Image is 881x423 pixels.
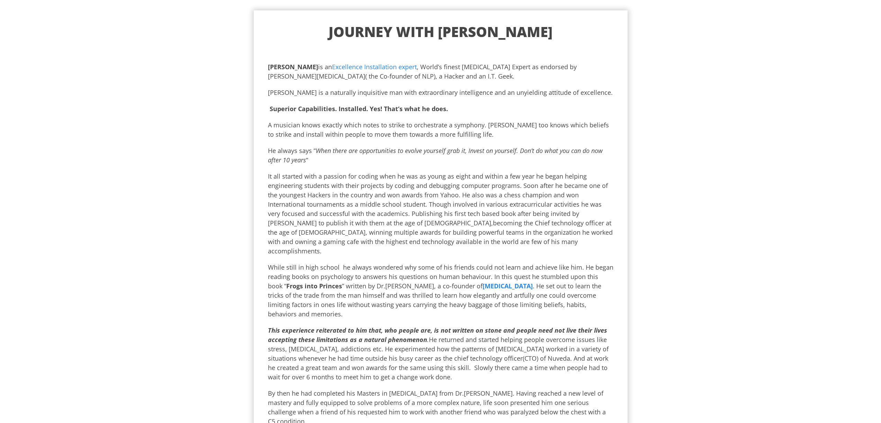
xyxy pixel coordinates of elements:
[268,63,318,71] b: [PERSON_NAME]
[268,88,613,97] p: [PERSON_NAME] is a naturally inquisitive man with extraordinary intelligence and an unyielding at...
[268,146,613,165] p: He always says “ “
[286,282,342,290] b: Frogs into Princes
[427,335,429,344] i: .
[270,105,448,113] b: Superior Capabilities. Installed. Yes! That’s what he does.
[268,326,607,344] i: This experience reiterated to him that, who people are, is not written on stone and people need n...
[268,326,613,382] p: He returned and started helping people overcome issues like stress, [MEDICAL_DATA], addictions et...
[268,172,613,256] p: It all started with a passion for coding when he was as young as eight and within a few year he b...
[268,263,613,319] p: While still in high school he always wondered why some of his friends could not learn and achieve...
[268,62,613,81] p: is an , World’s finest [MEDICAL_DATA] Expert as endorsed by [PERSON_NAME][MEDICAL_DATA]( the Co-f...
[268,23,613,41] h1: Journey with [PERSON_NAME]
[268,146,603,164] i: When there are opportunities to evolve yourself grab it, Invest on yourself. Don’t do what you ca...
[483,282,533,290] a: [MEDICAL_DATA]
[268,120,613,139] p: A musician knows exactly which notes to strike to orchestrate a symphony. [PERSON_NAME] too knows...
[332,63,417,71] a: Excellence Installation expert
